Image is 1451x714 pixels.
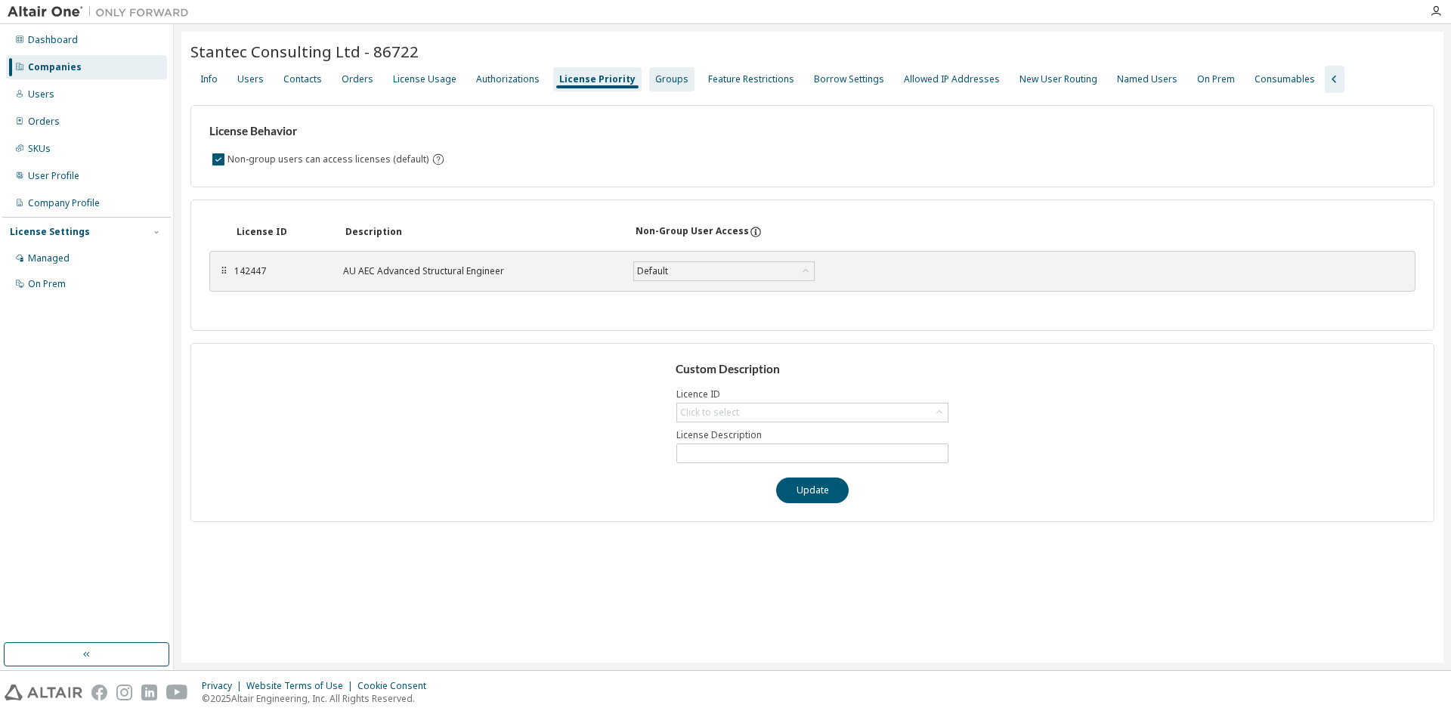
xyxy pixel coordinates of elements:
[28,61,82,73] div: Companies
[190,41,419,62] span: Stantec Consulting Ltd - 86722
[246,680,357,692] div: Website Terms of Use
[814,73,884,85] div: Borrow Settings
[357,680,435,692] div: Cookie Consent
[237,73,264,85] div: Users
[636,225,749,239] div: Non-Group User Access
[393,73,456,85] div: License Usage
[677,403,948,422] div: Click to select
[209,124,443,139] h3: License Behavior
[141,685,157,700] img: linkedin.svg
[202,692,435,705] p: © 2025 Altair Engineering, Inc. All Rights Reserved.
[283,73,322,85] div: Contacts
[28,34,78,46] div: Dashboard
[28,88,54,100] div: Users
[237,226,327,238] div: License ID
[635,263,670,280] div: Default
[343,265,615,277] div: AU AEC Advanced Structural Engineer
[5,685,82,700] img: altair_logo.svg
[10,226,90,238] div: License Settings
[1197,73,1235,85] div: On Prem
[676,362,950,377] h3: Custom Description
[708,73,794,85] div: Feature Restrictions
[227,150,432,168] label: Non-group users can access licenses (default)
[91,685,107,700] img: facebook.svg
[559,73,636,85] div: License Priority
[1255,73,1315,85] div: Consumables
[476,73,540,85] div: Authorizations
[676,429,948,441] label: License Description
[1019,73,1097,85] div: New User Routing
[28,170,79,182] div: User Profile
[234,265,325,277] div: 142447
[680,406,739,419] div: Click to select
[28,116,60,128] div: Orders
[28,143,51,155] div: SKUs
[200,73,218,85] div: Info
[1117,73,1177,85] div: Named Users
[904,73,1000,85] div: Allowed IP Addresses
[116,685,132,700] img: instagram.svg
[432,153,445,166] svg: By default any user not assigned to any group can access any license. Turn this setting off to di...
[345,226,617,238] div: Description
[166,685,188,700] img: youtube.svg
[28,278,66,290] div: On Prem
[776,478,849,503] button: Update
[202,680,246,692] div: Privacy
[28,252,70,264] div: Managed
[219,265,228,277] div: ⠿
[634,262,814,280] div: Default
[676,388,948,400] label: Licence ID
[8,5,196,20] img: Altair One
[342,73,373,85] div: Orders
[655,73,688,85] div: Groups
[28,197,100,209] div: Company Profile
